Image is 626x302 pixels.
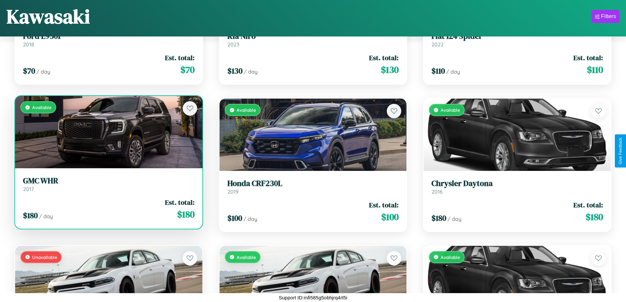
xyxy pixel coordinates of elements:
span: $ 180 [177,208,195,221]
span: Available [441,107,460,113]
span: Unavailable [32,254,57,260]
h3: GMC WHR [23,176,195,186]
a: GMC WHR2017 [23,176,195,192]
h3: Kia Niro [227,32,399,41]
span: / day [243,216,257,222]
span: / day [446,68,460,75]
a: Kia Niro2023 [227,32,399,48]
span: Est. total: [369,53,399,62]
span: / day [448,216,461,222]
span: / day [36,68,50,75]
span: 2023 [227,41,239,48]
span: Est. total: [165,197,195,207]
h3: Honda CRF230L [227,179,399,188]
span: $ 180 [23,210,38,221]
span: $ 180 [586,210,603,223]
span: / day [244,68,258,75]
span: $ 100 [227,213,242,223]
span: Available [237,107,256,113]
span: $ 110 [587,63,603,76]
span: Est. total: [573,53,603,62]
h3: Fiat 124 Spider [431,32,603,41]
span: 2016 [431,188,443,195]
span: Available [237,254,256,260]
span: Available [441,254,460,260]
span: 2017 [23,186,34,192]
h1: Kawasaki [7,3,90,30]
span: Est. total: [165,53,195,62]
a: Ford L95012018 [23,32,195,48]
span: $ 70 [23,65,35,76]
span: $ 100 [381,210,399,223]
p: Support ID: mfi585g5obhjrq4rt5i [279,293,347,302]
span: $ 180 [431,213,446,223]
div: Give Feedback [618,138,623,164]
button: Filters [591,10,619,23]
span: Available [32,105,52,110]
span: Est. total: [573,200,603,210]
span: $ 70 [180,63,195,76]
a: Chrysler Daytona2016 [431,179,603,195]
a: Honda CRF230L2019 [227,179,399,195]
span: / day [39,213,53,220]
h3: Chrysler Daytona [431,179,603,188]
span: 2019 [227,188,239,195]
div: Filters [601,13,616,20]
h3: Ford L9501 [23,32,195,41]
span: Est. total: [369,200,399,210]
span: $ 130 [227,65,243,76]
span: $ 130 [381,63,399,76]
span: 2022 [431,41,444,48]
span: 2018 [23,41,34,48]
a: Fiat 124 Spider2022 [431,32,603,48]
span: $ 110 [431,65,445,76]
